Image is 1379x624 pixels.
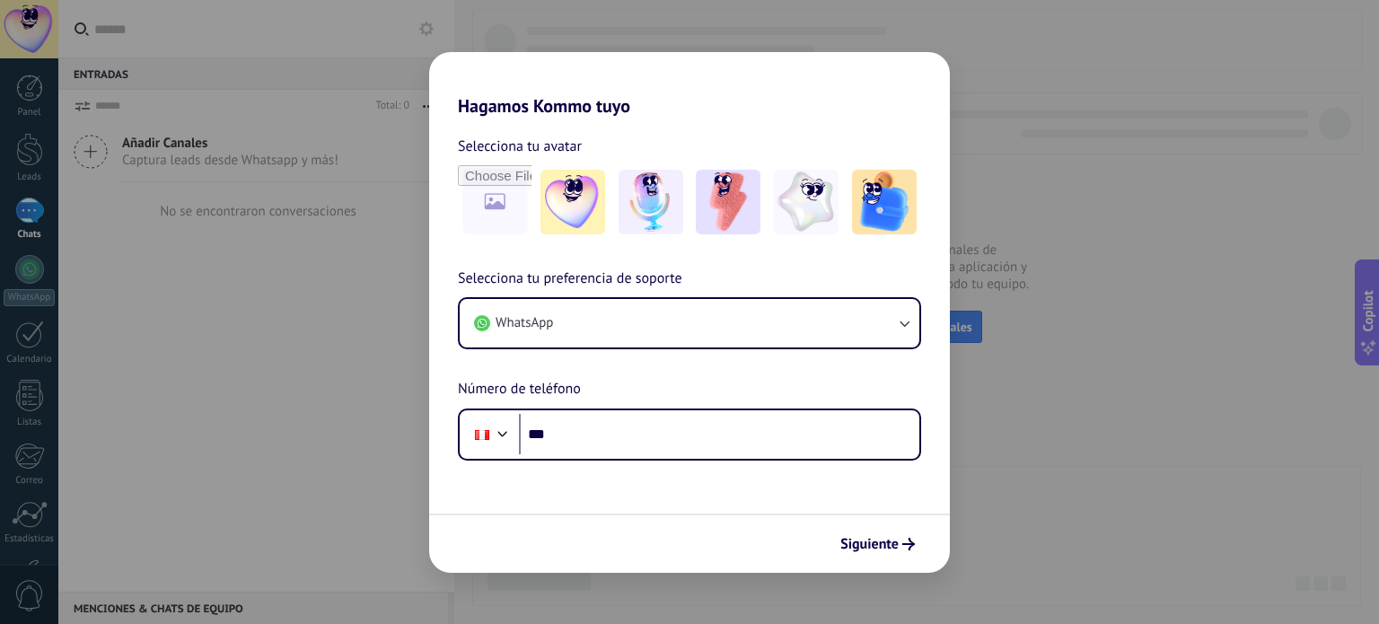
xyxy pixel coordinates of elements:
span: WhatsApp [496,314,553,332]
span: Selecciona tu avatar [458,135,582,158]
button: WhatsApp [460,299,919,347]
span: Número de teléfono [458,378,581,401]
h2: Hagamos Kommo tuyo [429,52,950,117]
button: Siguiente [832,529,923,559]
img: -4.jpeg [774,170,839,234]
div: Peru: + 51 [465,416,499,453]
img: -1.jpeg [540,170,605,234]
img: -3.jpeg [696,170,760,234]
span: Selecciona tu preferencia de soporte [458,268,682,291]
span: Siguiente [840,538,899,550]
img: -5.jpeg [852,170,917,234]
img: -2.jpeg [619,170,683,234]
